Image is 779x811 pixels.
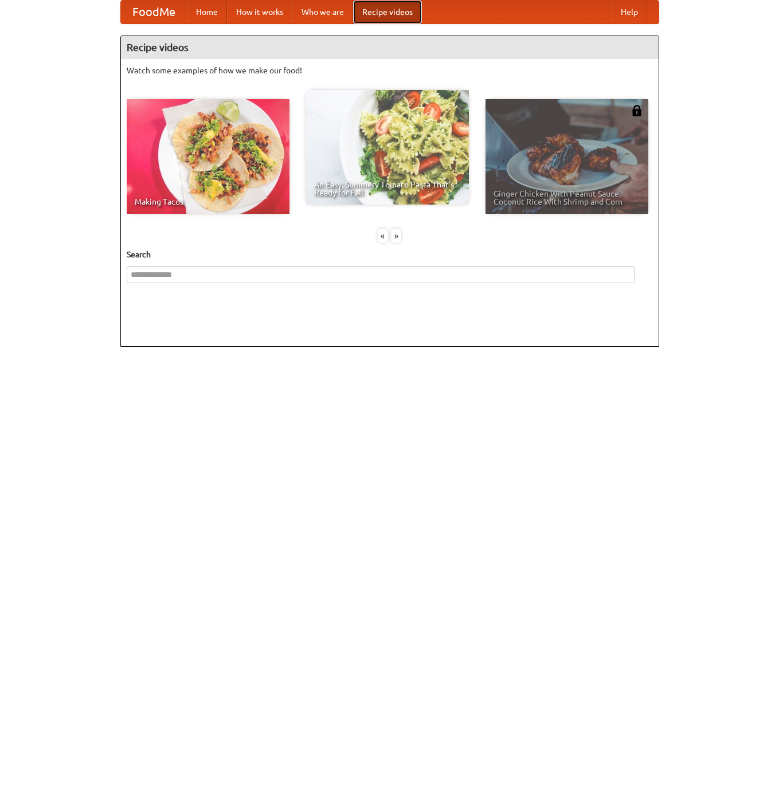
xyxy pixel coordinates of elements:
a: Who we are [292,1,353,23]
a: Recipe videos [353,1,422,23]
a: FoodMe [121,1,187,23]
span: Making Tacos [135,198,281,206]
div: » [391,229,401,243]
img: 483408.png [631,105,643,116]
h5: Search [127,249,653,260]
div: « [378,229,388,243]
a: Making Tacos [127,99,289,214]
h4: Recipe videos [121,36,659,59]
a: An Easy, Summery Tomato Pasta That's Ready for Fall [306,90,469,205]
a: Home [187,1,227,23]
a: How it works [227,1,292,23]
p: Watch some examples of how we make our food! [127,65,653,76]
a: Help [612,1,647,23]
span: An Easy, Summery Tomato Pasta That's Ready for Fall [314,181,461,197]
